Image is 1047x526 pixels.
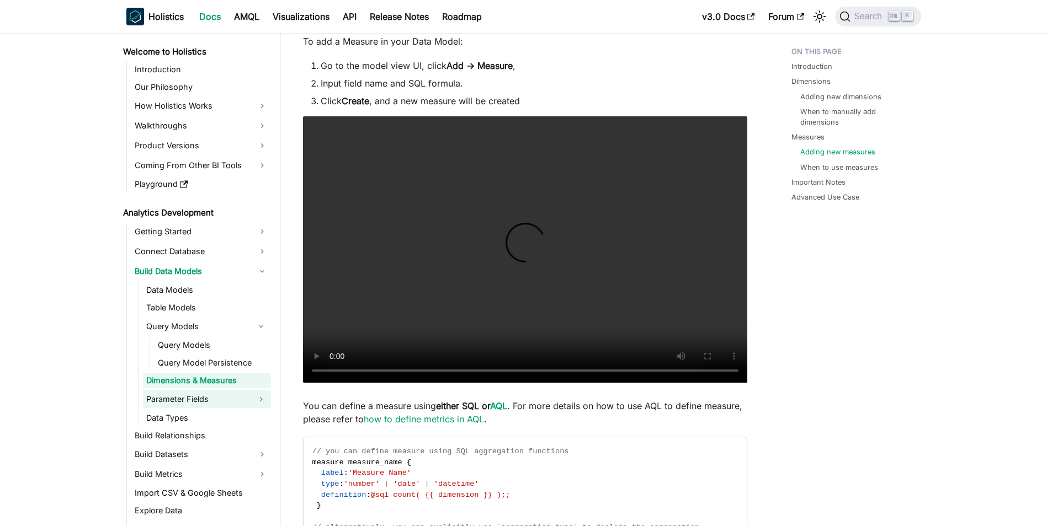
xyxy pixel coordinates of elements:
[791,132,825,142] a: Measures
[131,503,271,518] a: Explore Data
[303,399,747,426] p: You can define a measure using . For more details on how to use AQL to define measure, please ref...
[131,223,271,240] a: Getting Started
[317,501,321,509] span: }
[791,76,831,87] a: Dimensions
[131,428,271,443] a: Build Relationships
[126,8,184,25] a: HolisticsHolistics
[143,282,271,298] a: Data Models
[266,8,336,25] a: Visualizations
[115,33,281,526] nav: Docs sidebar
[303,116,747,383] video: Your browser does not support embedding video, but you can .
[407,458,411,466] span: {
[131,97,271,115] a: How Holistics Works
[131,157,271,174] a: Coming From Other BI Tools
[131,262,271,280] a: Build Data Models
[791,61,832,72] a: Introduction
[791,177,846,187] a: Important Notes
[366,491,370,499] span: :
[371,491,511,499] span: @sql count( {{ dimension }} );;
[490,400,507,411] a: AQL
[143,318,251,335] a: Query Models
[155,355,271,371] a: Query Model Persistence
[363,8,435,25] a: Release Notes
[811,8,828,25] button: Switch between dark and light mode (currently light mode)
[436,400,507,411] strong: either SQL or
[393,480,420,488] span: 'date'
[336,8,363,25] a: API
[835,7,921,26] button: Search (Ctrl+K)
[321,469,344,477] span: label
[851,12,889,22] span: Search
[321,94,747,108] li: Click , and a new measure will be created
[155,337,271,353] a: Query Models
[143,410,271,426] a: Data Types
[143,300,271,315] a: Table Models
[434,480,479,488] span: 'datetime'
[131,79,271,95] a: Our Philosophy
[348,458,402,466] span: measure_name
[342,95,369,106] strong: Create
[321,480,339,488] span: type
[791,192,859,202] a: Advanced Use Case
[321,491,366,499] span: definition
[364,414,484,425] a: how to define metrics in AQL
[131,446,271,463] a: Build Datasets
[131,485,271,501] a: Import CSV & Google Sheets
[312,447,569,455] span: // you can define measure using SQL aggregation functions
[131,117,271,135] a: Walkthroughs
[695,8,762,25] a: v3.0 Docs
[120,44,271,60] a: Welcome to Holistics
[312,458,344,466] span: measure
[800,92,881,102] a: Adding new dimensions
[800,147,875,157] a: Adding new measures
[344,480,380,488] span: 'number'
[120,205,271,221] a: Analytics Development
[131,465,271,483] a: Build Metrics
[126,8,144,25] img: Holistics
[143,373,271,388] a: Dimensions & Measures
[131,62,271,77] a: Introduction
[348,469,411,477] span: 'Measure Name'
[251,318,271,335] button: Collapse sidebar category 'Query Models'
[435,8,488,25] a: Roadmap
[447,60,513,71] strong: Add -> Measure
[131,243,271,260] a: Connect Database
[902,11,913,21] kbd: K
[143,390,251,408] a: Parameter Fields
[425,480,429,488] span: |
[762,8,811,25] a: Forum
[800,162,878,173] a: When to use measures
[193,8,227,25] a: Docs
[800,106,910,127] a: When to manually add dimensions
[131,176,271,192] a: Playground
[344,469,348,477] span: :
[303,35,747,48] p: To add a Measure in your Data Model:
[321,77,747,90] li: Input field name and SQL formula.
[339,480,343,488] span: :
[384,480,389,488] span: |
[227,8,266,25] a: AMQL
[148,10,184,23] b: Holistics
[251,390,271,408] button: Expand sidebar category 'Parameter Fields'
[131,137,271,154] a: Product Versions
[321,59,747,72] li: Go to the model view UI, click ,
